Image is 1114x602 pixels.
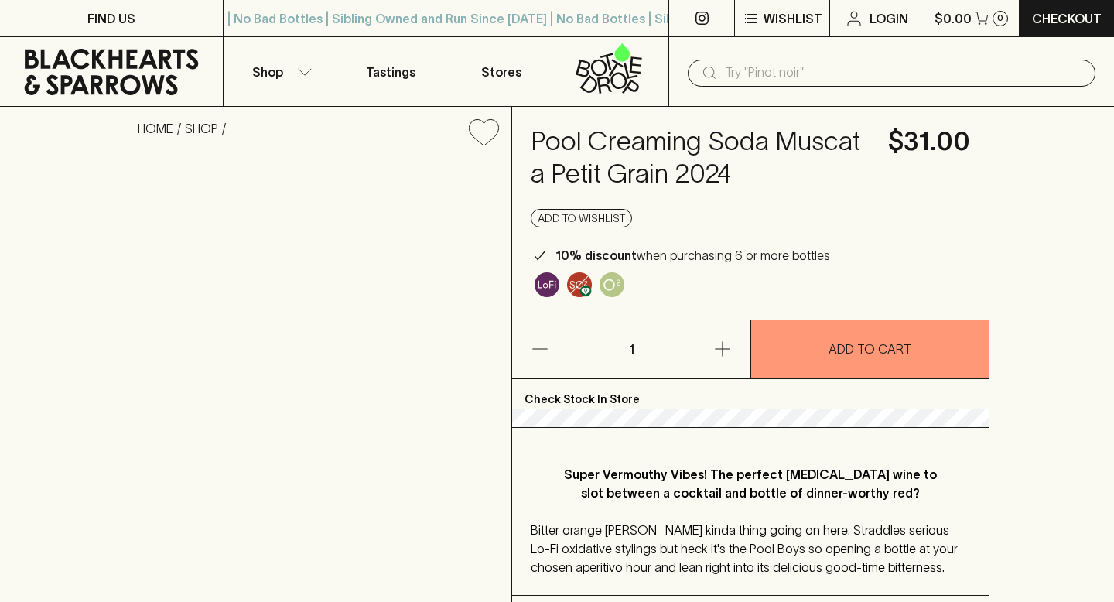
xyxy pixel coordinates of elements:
p: Tastings [366,63,415,81]
h4: $31.00 [888,125,970,158]
p: Stores [481,63,521,81]
span: Bitter orange [PERSON_NAME] kinda thing going on here. Straddles serious Lo-Fi oxidative stylings... [531,523,958,574]
a: SHOP [185,121,218,135]
p: 0 [997,14,1003,22]
p: when purchasing 6 or more bottles [555,246,830,265]
button: Shop [224,37,335,106]
p: ADD TO CART [829,340,911,358]
a: Controlled exposure to oxygen, adding complexity and sometimes developed characteristics. [596,269,628,301]
input: Try "Pinot noir" [725,60,1083,85]
a: Some may call it natural, others minimum intervention, either way, it’s hands off & maybe even a ... [531,269,563,301]
button: Add to wishlist [531,209,632,227]
p: Wishlist [764,9,822,28]
a: HOME [138,121,173,135]
button: Add to wishlist [463,113,505,152]
a: Made without the use of any animal products, and without any added Sulphur Dioxide (SO2) [563,269,596,301]
img: Lo-Fi [535,272,559,297]
p: Super Vermouthy Vibes! The perfect [MEDICAL_DATA] wine to slot between a cocktail and bottle of d... [562,465,939,502]
p: Shop [252,63,283,81]
h4: Pool Creaming Soda Muscat a Petit Grain 2024 [531,125,870,190]
button: ADD TO CART [751,320,989,378]
p: $0.00 [935,9,972,28]
p: Checkout [1032,9,1102,28]
p: 1 [613,320,650,378]
b: 10% discount [555,248,637,262]
p: Login [870,9,908,28]
p: FIND US [87,9,135,28]
p: Check Stock In Store [512,379,989,409]
img: Oxidative [600,272,624,297]
a: Tastings [335,37,446,106]
a: Stores [446,37,558,106]
img: Vegan & Sulphur Free [567,272,592,297]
